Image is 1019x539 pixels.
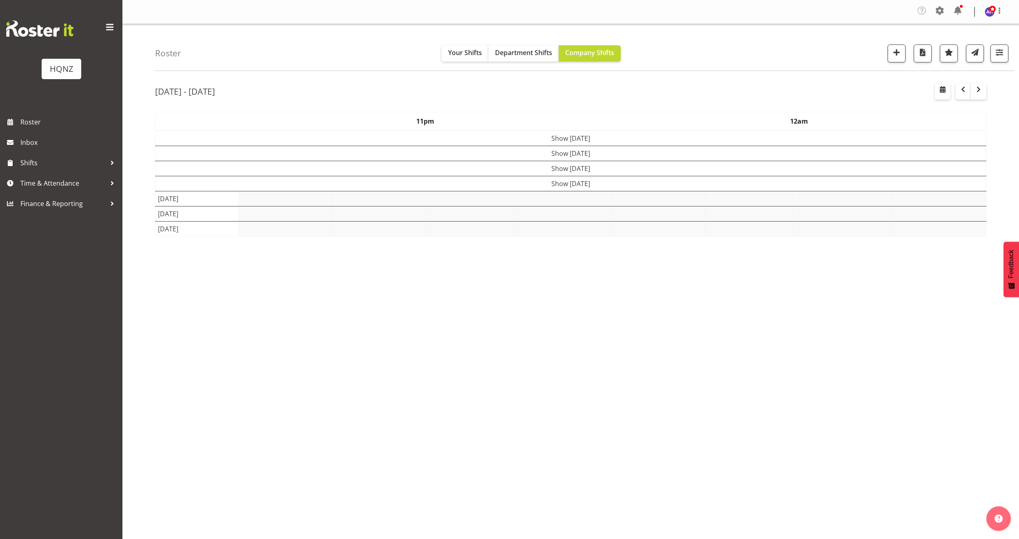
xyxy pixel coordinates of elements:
[155,222,239,237] td: [DATE]
[20,157,106,169] span: Shifts
[966,44,984,62] button: Send a list of all shifts for the selected filtered period to all rostered employees.
[442,45,488,62] button: Your Shifts
[20,177,106,189] span: Time & Attendance
[990,44,1008,62] button: Filter Shifts
[495,48,552,57] span: Department Shifts
[940,44,958,62] button: Highlight an important date within the roster.
[155,191,239,206] td: [DATE]
[20,116,118,128] span: Roster
[612,112,986,131] th: 12am
[155,176,986,191] td: Show [DATE]
[238,112,612,131] th: 11pm
[155,131,986,146] td: Show [DATE]
[488,45,559,62] button: Department Shifts
[935,83,950,100] button: Select a specific date within the roster.
[155,86,215,97] h2: [DATE] - [DATE]
[914,44,932,62] button: Download a PDF of the roster according to the set date range.
[6,20,73,37] img: Rosterit website logo
[888,44,906,62] button: Add a new shift
[155,206,239,222] td: [DATE]
[1008,250,1015,278] span: Feedback
[995,515,1003,523] img: help-xxl-2.png
[1003,242,1019,297] button: Feedback - Show survey
[565,48,614,57] span: Company Shifts
[20,197,106,210] span: Finance & Reporting
[559,45,621,62] button: Company Shifts
[985,7,995,17] img: alanna-haysmith10795.jpg
[155,161,986,176] td: Show [DATE]
[448,48,482,57] span: Your Shifts
[155,49,181,58] h4: Roster
[20,136,118,149] span: Inbox
[50,63,73,75] div: HQNZ
[155,146,986,161] td: Show [DATE]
